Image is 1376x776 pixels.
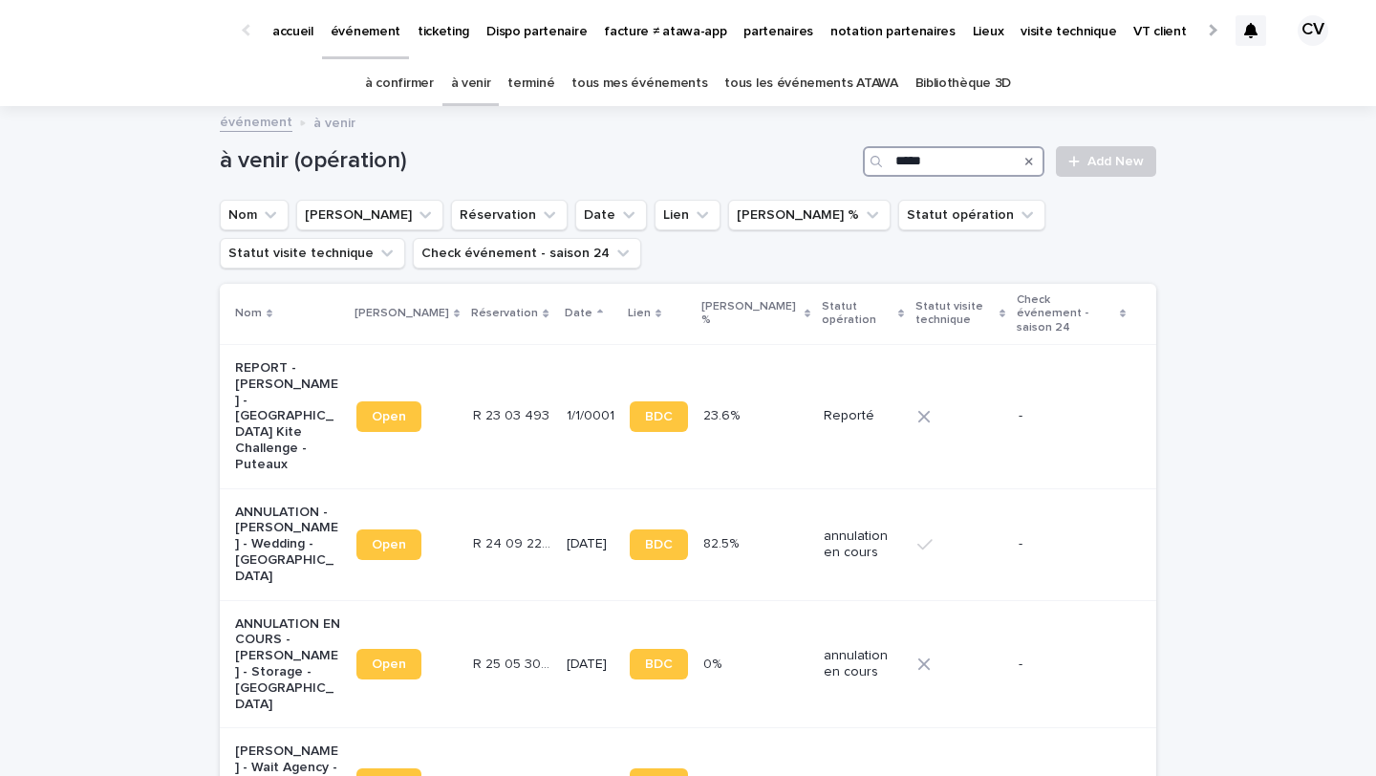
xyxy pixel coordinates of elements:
[235,360,341,473] p: REPORT - [PERSON_NAME] - [GEOGRAPHIC_DATA] Kite Challenge - Puteaux
[507,61,554,106] a: terminé
[1019,657,1125,673] p: -
[356,529,421,560] a: Open
[863,146,1044,177] input: Search
[824,408,902,424] p: Reporté
[630,401,688,432] a: BDC
[372,657,406,671] span: Open
[296,200,443,230] button: Lien Stacker
[645,657,673,671] span: BDC
[220,200,289,230] button: Nom
[1056,146,1156,177] a: Add New
[822,296,893,332] p: Statut opération
[703,532,742,552] p: 82.5%
[313,111,355,132] p: à venir
[655,200,720,230] button: Lien
[630,649,688,679] a: BDC
[1087,155,1144,168] span: Add New
[915,61,1011,106] a: Bibliothèque 3D
[365,61,434,106] a: à confirmer
[235,616,341,713] p: ANNULATION EN COURS - [PERSON_NAME] - Storage - [GEOGRAPHIC_DATA]
[372,538,406,551] span: Open
[1019,408,1125,424] p: -
[824,648,902,680] p: annulation en cours
[413,238,641,269] button: Check événement - saison 24
[220,488,1156,600] tr: ANNULATION - [PERSON_NAME] - Wedding - [GEOGRAPHIC_DATA]OpenR 24 09 2245R 24 09 2245 [DATE]BDC82....
[628,303,651,324] p: Lien
[567,536,614,552] p: [DATE]
[915,296,995,332] p: Statut visite technique
[565,303,592,324] p: Date
[724,61,897,106] a: tous les événements ATAWA
[703,653,725,673] p: 0%
[220,344,1156,488] tr: REPORT - [PERSON_NAME] - [GEOGRAPHIC_DATA] Kite Challenge - PuteauxOpenR 23 03 493R 23 03 493 1/1...
[567,408,614,424] p: 1/1/0001
[235,505,341,585] p: ANNULATION - [PERSON_NAME] - Wedding - [GEOGRAPHIC_DATA]
[220,600,1156,728] tr: ANNULATION EN COURS - [PERSON_NAME] - Storage - [GEOGRAPHIC_DATA]OpenR 25 05 3065R 25 05 3065 [DA...
[1017,290,1115,338] p: Check événement - saison 24
[355,303,449,324] p: [PERSON_NAME]
[471,303,538,324] p: Réservation
[220,147,855,175] h1: à venir (opération)
[645,538,673,551] span: BDC
[220,110,292,132] a: événement
[1298,15,1328,46] div: CV
[473,532,554,552] p: R 24 09 2245
[451,200,568,230] button: Réservation
[473,404,553,424] p: R 23 03 493
[38,11,224,50] img: Ls34BcGeRexTGTNfXpUC
[235,303,262,324] p: Nom
[473,653,554,673] p: R 25 05 3065
[567,657,614,673] p: [DATE]
[220,238,405,269] button: Statut visite technique
[575,200,647,230] button: Date
[728,200,891,230] button: Marge %
[1019,536,1125,552] p: -
[630,529,688,560] a: BDC
[356,401,421,432] a: Open
[372,410,406,423] span: Open
[701,296,800,332] p: [PERSON_NAME] %
[898,200,1045,230] button: Statut opération
[571,61,707,106] a: tous mes événements
[356,649,421,679] a: Open
[703,404,743,424] p: 23.6%
[645,410,673,423] span: BDC
[824,528,902,561] p: annulation en cours
[451,61,491,106] a: à venir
